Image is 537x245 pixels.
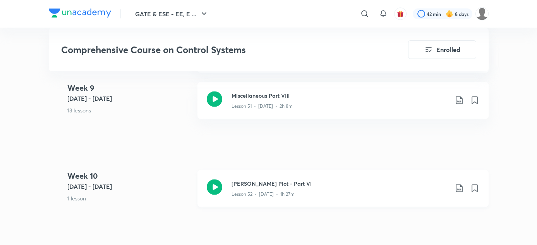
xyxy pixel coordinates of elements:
p: Lesson 52 • [DATE] • 1h 27m [232,191,295,198]
img: streak [446,10,453,18]
p: Lesson 51 • [DATE] • 2h 8m [232,103,293,110]
h4: Week 9 [67,82,191,94]
a: [PERSON_NAME] Plot - Part VILesson 52 • [DATE] • 1h 27m [197,170,489,216]
h5: [DATE] - [DATE] [67,94,191,103]
button: avatar [394,8,407,20]
h3: Comprehensive Course on Control Systems [61,44,364,55]
img: Company Logo [49,9,111,18]
img: avatar [397,10,404,17]
button: GATE & ESE - EE, E ... [130,6,213,22]
p: 13 lessons [67,106,191,114]
p: 1 lesson [67,194,191,202]
button: Enrolled [408,40,476,59]
h5: [DATE] - [DATE] [67,182,191,191]
h3: [PERSON_NAME] Plot - Part VI [232,179,448,188]
h4: Week 10 [67,170,191,182]
a: Miscellaneous Part VIIILesson 51 • [DATE] • 2h 8m [197,82,489,128]
img: Palak Tiwari [475,7,489,21]
a: Company Logo [49,9,111,20]
h3: Miscellaneous Part VIII [232,91,448,100]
